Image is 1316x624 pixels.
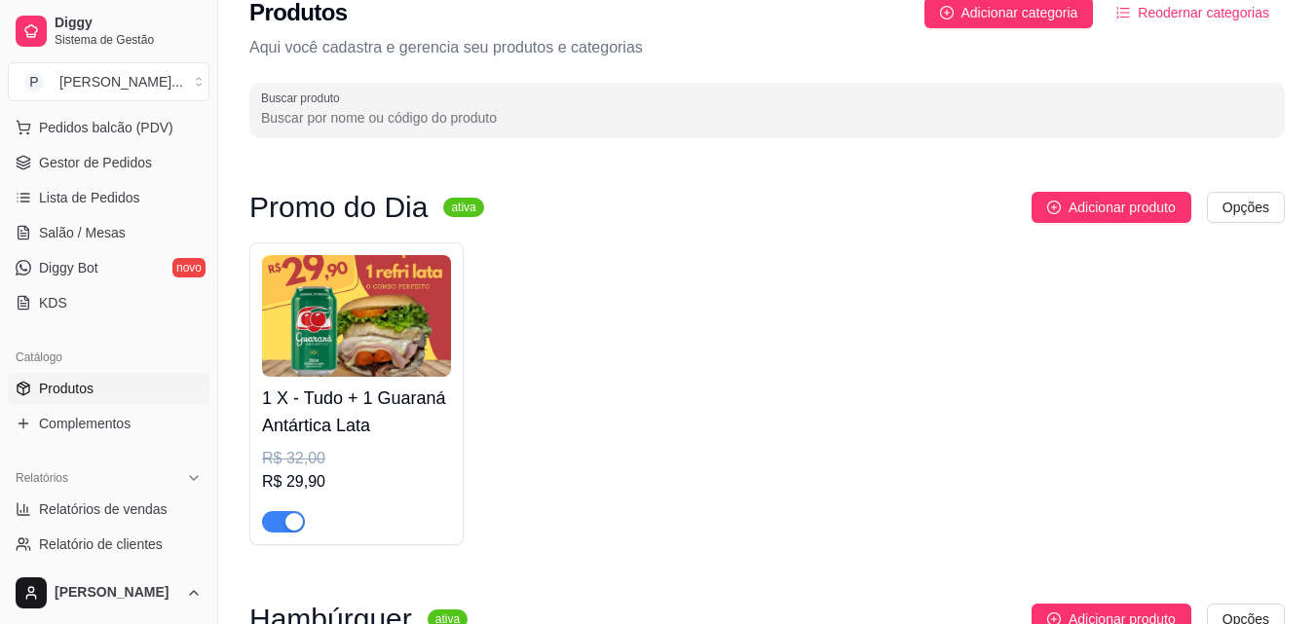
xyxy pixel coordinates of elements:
span: Diggy [55,15,202,32]
button: Select a team [8,62,209,101]
a: Salão / Mesas [8,217,209,248]
span: P [24,72,44,92]
a: KDS [8,287,209,318]
span: Opções [1222,197,1269,218]
sup: ativa [443,198,483,217]
button: Adicionar produto [1032,192,1191,223]
span: Salão / Mesas [39,223,126,242]
span: Adicionar categoria [961,2,1078,23]
button: Opções [1207,192,1285,223]
span: Relatórios [16,470,68,486]
div: Catálogo [8,342,209,373]
span: Gestor de Pedidos [39,153,152,172]
span: ordered-list [1116,6,1130,19]
div: R$ 29,90 [262,470,451,494]
button: Pedidos balcão (PDV) [8,112,209,143]
span: Complementos [39,414,131,433]
span: Produtos [39,379,94,398]
input: Buscar produto [261,108,1273,128]
p: Aqui você cadastra e gerencia seu produtos e categorias [249,36,1285,59]
a: DiggySistema de Gestão [8,8,209,55]
h3: Promo do Dia [249,196,428,219]
span: Relatório de clientes [39,534,163,554]
a: Relatórios de vendas [8,494,209,525]
span: KDS [39,293,67,312]
span: Sistema de Gestão [55,32,202,48]
h4: 1 X - Tudo + 1 Guaraná Antártica Lata [262,385,451,439]
a: Produtos [8,373,209,404]
div: [PERSON_NAME] ... [59,72,183,92]
a: Gestor de Pedidos [8,147,209,178]
a: Complementos [8,408,209,439]
span: plus-circle [940,6,954,19]
span: Reodernar categorias [1138,2,1269,23]
img: product-image [262,255,451,377]
button: [PERSON_NAME] [8,569,209,616]
div: R$ 32,00 [262,447,451,470]
span: [PERSON_NAME] [55,584,178,602]
label: Buscar produto [261,90,347,106]
span: Pedidos balcão (PDV) [39,118,173,137]
a: Relatório de clientes [8,529,209,560]
span: Relatórios de vendas [39,499,168,519]
span: Lista de Pedidos [39,188,140,207]
a: Diggy Botnovo [8,252,209,283]
a: Lista de Pedidos [8,182,209,213]
span: Adicionar produto [1069,197,1176,218]
span: plus-circle [1047,201,1061,214]
span: Diggy Bot [39,258,98,277]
